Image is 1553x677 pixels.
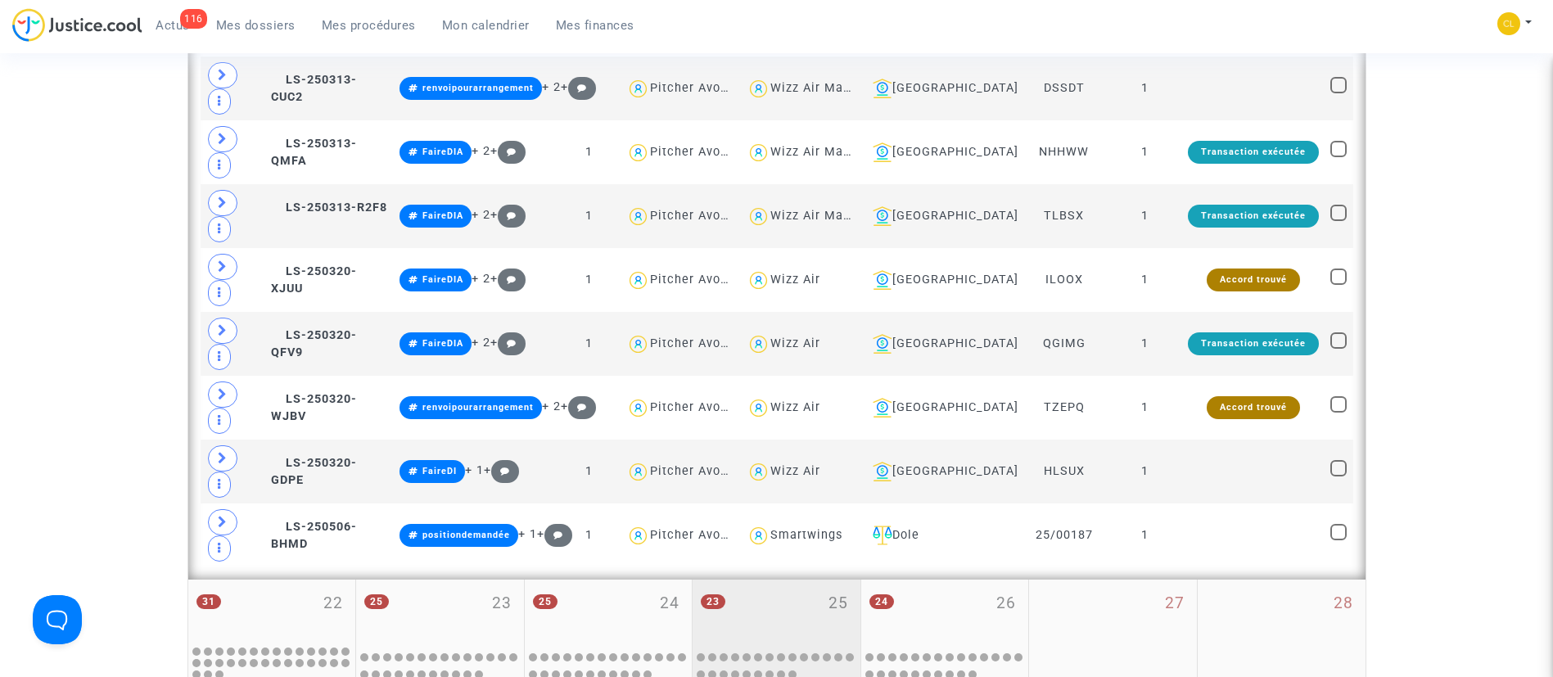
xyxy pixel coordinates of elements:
[490,208,526,222] span: +
[873,398,892,417] img: icon-banque.svg
[356,580,524,643] div: mardi septembre 23, 25 events, click to expand
[747,332,770,356] img: icon-user.svg
[422,530,510,540] span: positiondemandée
[1497,12,1520,35] img: 6fca9af68d76bfc0a5525c74dfee314f
[873,270,892,290] img: icon-banque.svg
[271,264,357,296] span: LS-250320-XJUU
[626,460,650,484] img: icon-user.svg
[1108,503,1182,567] td: 1
[1021,440,1108,503] td: HLSUX
[770,145,860,159] div: Wizz Air Malta
[490,144,526,158] span: +
[701,594,725,609] span: 23
[525,580,693,643] div: mercredi septembre 24, 25 events, click to expand
[770,464,820,478] div: Wizz Air
[770,209,860,223] div: Wizz Air Malta
[747,205,770,228] img: icon-user.svg
[1188,141,1319,164] div: Transaction exécutée
[770,81,860,95] div: Wizz Air Malta
[561,80,596,94] span: +
[866,526,1014,545] div: Dole
[1021,184,1108,248] td: TLBSX
[364,594,389,609] span: 25
[828,592,848,616] span: 25
[626,524,650,548] img: icon-user.svg
[1021,312,1108,376] td: QGIMG
[650,81,740,95] div: Pitcher Avocat
[271,328,357,360] span: LS-250320-QFV9
[747,269,770,292] img: icon-user.svg
[1108,248,1182,312] td: 1
[1165,592,1185,616] span: 27
[558,312,621,376] td: 1
[271,201,387,214] span: LS-250313-R2F8
[747,524,770,548] img: icon-user.svg
[650,464,740,478] div: Pitcher Avocat
[558,56,621,120] td: 1
[1108,312,1182,376] td: 1
[558,120,621,184] td: 1
[142,13,203,38] a: 116Actus
[1207,396,1300,419] div: Accord trouvé
[866,334,1014,354] div: [GEOGRAPHIC_DATA]
[650,336,740,350] div: Pitcher Avocat
[271,137,357,169] span: LS-250313-QMFA
[650,400,740,414] div: Pitcher Avocat
[271,520,357,552] span: LS-250506-BHMD
[1108,184,1182,248] td: 1
[271,73,357,105] span: LS-250313-CUC2
[873,462,892,481] img: icon-banque.svg
[866,206,1014,226] div: [GEOGRAPHIC_DATA]
[1021,376,1108,440] td: TZEPQ
[996,592,1016,616] span: 26
[866,270,1014,290] div: [GEOGRAPHIC_DATA]
[156,18,190,33] span: Actus
[1188,205,1319,228] div: Transaction exécutée
[650,145,740,159] div: Pitcher Avocat
[271,456,357,488] span: LS-250320-GDPE
[866,398,1014,417] div: [GEOGRAPHIC_DATA]
[422,147,463,157] span: FaireDIA
[490,336,526,350] span: +
[422,466,457,476] span: FaireDI
[626,77,650,101] img: icon-user.svg
[309,13,429,38] a: Mes procédures
[472,272,490,286] span: + 2
[203,13,309,38] a: Mes dossiers
[1021,120,1108,184] td: NHHWW
[556,18,634,33] span: Mes finances
[422,83,534,93] span: renvoipourarrangement
[472,336,490,350] span: + 2
[543,13,648,38] a: Mes finances
[660,592,679,616] span: 24
[873,334,892,354] img: icon-banque.svg
[1108,440,1182,503] td: 1
[472,208,490,222] span: + 2
[558,376,621,440] td: 1
[626,141,650,165] img: icon-user.svg
[1334,592,1353,616] span: 28
[873,79,892,98] img: icon-banque.svg
[866,142,1014,162] div: [GEOGRAPHIC_DATA]
[770,336,820,350] div: Wizz Air
[770,528,842,542] div: Smartwings
[866,462,1014,481] div: [GEOGRAPHIC_DATA]
[1021,248,1108,312] td: ILOOX
[1108,120,1182,184] td: 1
[770,273,820,287] div: Wizz Air
[747,77,770,101] img: icon-user.svg
[216,18,296,33] span: Mes dossiers
[33,595,82,644] iframe: Help Scout Beacon - Open
[542,80,561,94] span: + 2
[873,206,892,226] img: icon-banque.svg
[747,141,770,165] img: icon-user.svg
[465,463,484,477] span: + 1
[626,396,650,420] img: icon-user.svg
[422,210,463,221] span: FaireDIA
[429,13,543,38] a: Mon calendrier
[188,580,356,643] div: lundi septembre 22, 31 events, click to expand
[180,9,207,29] div: 116
[1021,503,1108,567] td: 25/00187
[626,269,650,292] img: icon-user.svg
[533,594,558,609] span: 25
